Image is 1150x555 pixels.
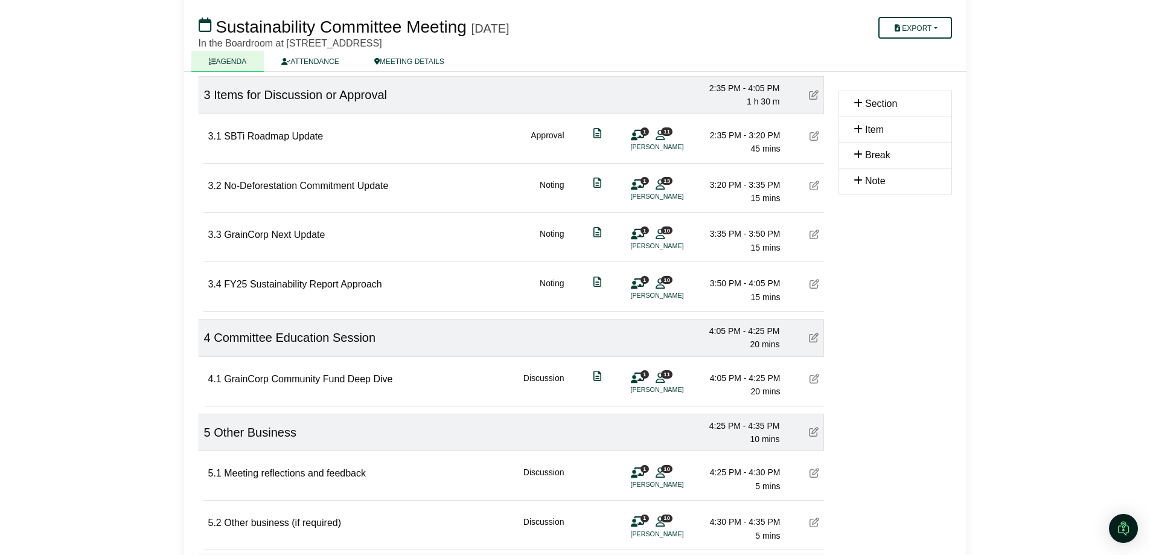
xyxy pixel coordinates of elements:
span: 1 [640,177,649,185]
div: 4:05 PM - 4:25 PM [696,371,781,385]
span: 3.2 [208,181,222,191]
div: Discussion [523,466,564,493]
li: [PERSON_NAME] [631,385,721,395]
a: ATTENDANCE [264,51,356,72]
span: 1 [640,370,649,378]
span: 15 mins [750,243,780,252]
span: 5 mins [755,531,780,541]
div: 2:35 PM - 4:05 PM [695,82,780,95]
div: Discussion [523,515,564,542]
span: Other Business [214,426,296,439]
span: 1 [640,127,649,135]
span: Other business (if required) [224,518,341,528]
span: Break [865,150,890,160]
span: GrainCorp Next Update [224,229,325,240]
span: No-Deforestation Commitment Update [224,181,388,191]
span: Item [865,124,884,135]
span: 10 [661,276,672,284]
li: [PERSON_NAME] [631,142,721,152]
span: 10 [661,515,672,522]
span: 10 mins [750,434,779,444]
li: [PERSON_NAME] [631,241,721,251]
span: 5 [204,426,211,439]
span: 15 mins [750,193,780,203]
span: 1 [640,276,649,284]
li: [PERSON_NAME] [631,529,721,539]
div: Open Intercom Messenger [1109,514,1138,543]
li: [PERSON_NAME] [631,480,721,490]
span: 5 mins [755,481,780,491]
span: 4 [204,331,211,344]
span: 3.1 [208,131,222,141]
span: 1 [640,515,649,522]
span: 10 [661,226,672,234]
li: [PERSON_NAME] [631,191,721,202]
span: 20 mins [750,387,780,396]
span: 1 [640,465,649,473]
span: 5.2 [208,518,222,528]
a: MEETING DETAILS [357,51,462,72]
div: 4:05 PM - 4:25 PM [695,324,780,338]
div: Discussion [523,371,564,399]
span: 15 mins [750,292,780,302]
span: 1 h 30 m [747,97,779,106]
div: 3:50 PM - 4:05 PM [696,277,781,290]
div: Noting [540,178,564,205]
span: 3.4 [208,279,222,289]
div: Approval [531,129,564,156]
button: Export [878,17,951,39]
span: Meeting reflections and feedback [224,468,366,478]
div: Noting [540,277,564,304]
span: FY25 Sustainability Report Approach [224,279,382,289]
span: 3.3 [208,229,222,240]
span: 13 [661,177,672,185]
span: SBTi Roadmap Update [224,131,323,141]
div: [DATE] [471,21,510,36]
span: 10 [661,465,672,473]
div: 4:25 PM - 4:30 PM [696,466,781,479]
div: 4:30 PM - 4:35 PM [696,515,781,528]
span: 3 [204,88,211,101]
span: 11 [661,370,672,378]
div: 3:20 PM - 3:35 PM [696,178,781,191]
span: Section [865,98,897,109]
span: 1 [640,226,649,234]
span: Committee Education Session [214,331,375,344]
span: Note [865,176,886,186]
span: Sustainability Committee Meeting [216,18,467,36]
span: In the Boardroom at [STREET_ADDRESS] [199,38,382,48]
span: 45 mins [750,144,780,153]
div: 4:25 PM - 4:35 PM [695,419,780,432]
span: 4.1 [208,374,222,384]
div: Noting [540,227,564,254]
span: 11 [661,127,672,135]
span: GrainCorp Community Fund Deep Dive [224,374,392,384]
a: AGENDA [191,51,264,72]
span: Items for Discussion or Approval [214,88,387,101]
li: [PERSON_NAME] [631,290,721,301]
span: 20 mins [750,339,779,349]
span: 5.1 [208,468,222,478]
div: 2:35 PM - 3:20 PM [696,129,781,142]
div: 3:35 PM - 3:50 PM [696,227,781,240]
